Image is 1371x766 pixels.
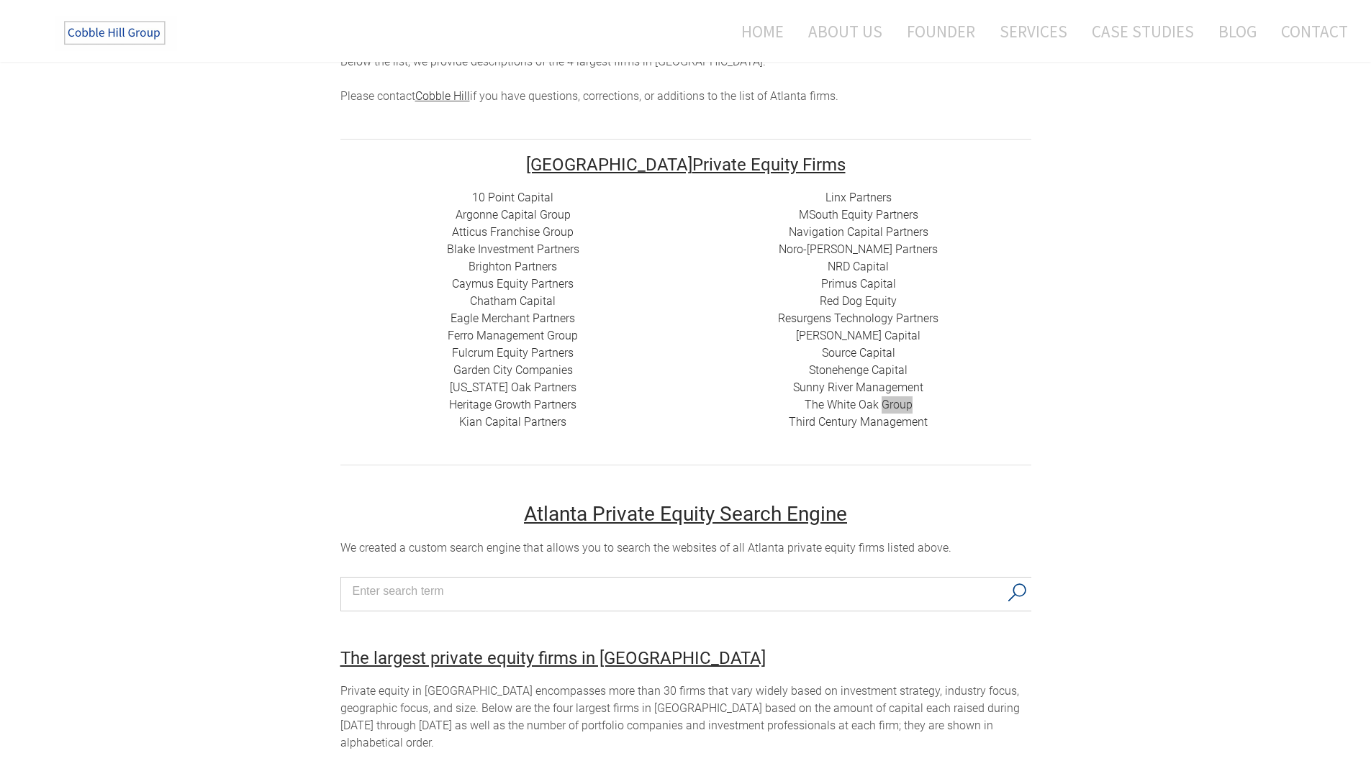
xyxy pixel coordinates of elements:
div: ​ [686,189,1031,431]
a: Blake Investment Partners [447,242,579,256]
a: Sunny River Management [793,380,923,394]
a: Ferro Management Group [448,329,578,342]
a: Eagle Merchant Partners [451,311,575,325]
a: Third Century Management [789,415,928,429]
a: [US_STATE] Oak Partners [450,380,576,394]
font: Private Equity Firms [526,155,846,175]
a: Heritage Growth Partners [449,398,576,411]
div: Private equity in [GEOGRAPHIC_DATA] encompasses more than 30 firms that vary widely based on inve... [340,683,1031,752]
a: Navigation Capital Partners [789,225,928,239]
a: Services [989,12,1078,50]
a: Garden City Companies [453,363,573,377]
span: Please contact if you have questions, corrections, or additions to the list of Atlanta firms. [340,89,838,103]
a: Blog [1208,12,1267,50]
a: Case Studies [1081,12,1205,50]
a: Stonehenge Capital [809,363,908,377]
a: [PERSON_NAME] Capital [796,329,920,342]
a: Atticus Franchise Group [452,225,574,239]
a: ​Kian Capital Partners [459,415,566,429]
a: Caymus Equity Partners [452,277,574,291]
a: Primus Capital [821,277,896,291]
a: MSouth Equity Partners [799,208,918,222]
a: NRD Capital [828,260,889,273]
u: Atlanta Private Equity Search Engine [524,502,847,526]
a: Argonne Capital Group [456,208,571,222]
a: Home [720,12,795,50]
button: Search [1003,578,1032,608]
a: The White Oak Group [805,398,913,411]
input: Search input [353,580,1000,602]
font: [GEOGRAPHIC_DATA] [526,155,692,175]
a: Noro-[PERSON_NAME] Partners [779,242,938,256]
a: Red Dog Equity [820,294,897,308]
a: Linx Partners [825,191,892,204]
a: Founder [896,12,986,50]
img: The Cobble Hill Group LLC [55,15,177,51]
a: About Us [797,12,893,50]
a: Fulcrum Equity Partners​​ [452,346,574,360]
a: Source Capital [822,346,895,360]
a: Chatham Capital [470,294,556,308]
a: 10 Point Capital [472,191,553,204]
font: The largest private equity firms in [GEOGRAPHIC_DATA] [340,648,766,668]
a: Brighton Partners [469,260,557,273]
a: Cobble Hill [415,89,470,103]
a: ​Resurgens Technology Partners [778,311,938,325]
a: Contact [1270,12,1348,50]
div: We created a custom search engine that allows you to search the websites of all Atlanta private e... [340,539,1031,557]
